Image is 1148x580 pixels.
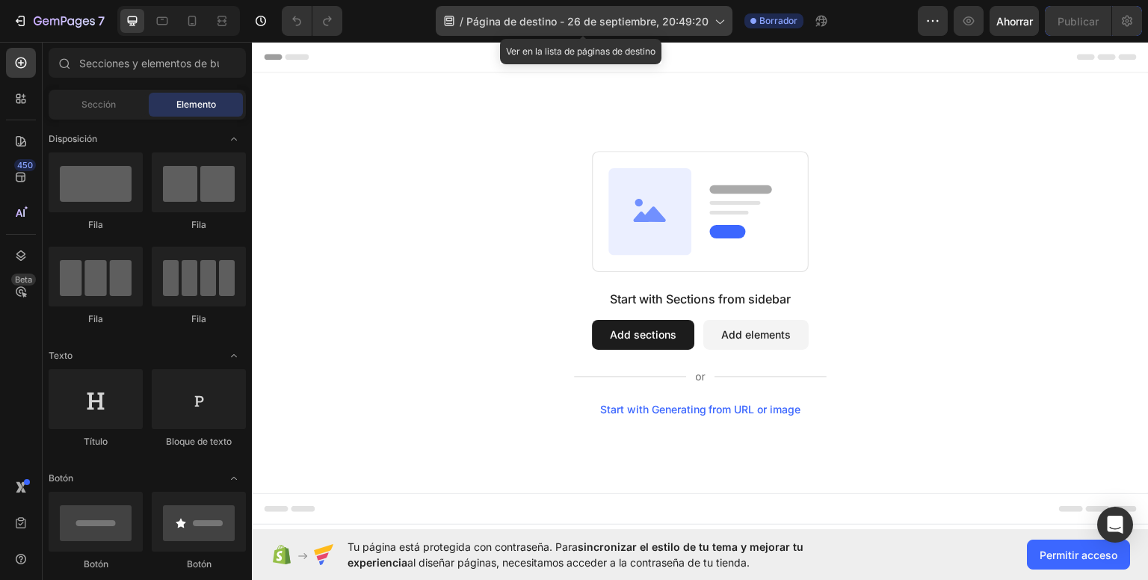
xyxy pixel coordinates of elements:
[451,278,557,308] button: Add elements
[348,540,578,553] font: Tu página está protegida con contraseña. Para
[1097,507,1133,543] div: Abrir Intercom Messenger
[460,15,463,28] font: /
[996,15,1033,28] font: Ahorrar
[222,127,246,151] span: Abrir palanca
[49,350,72,361] font: Texto
[282,6,342,36] div: Deshacer/Rehacer
[49,48,246,78] input: Secciones y elementos de búsqueda
[759,15,797,26] font: Borrador
[88,313,103,324] font: Fila
[84,558,108,570] font: Botón
[166,436,232,447] font: Bloque de texto
[358,248,539,266] div: Start with Sections from sidebar
[1040,549,1117,561] font: Permitir acceso
[1027,540,1130,570] button: Permitir acceso
[222,344,246,368] span: Abrir palanca
[84,436,108,447] font: Título
[191,313,206,324] font: Fila
[1045,6,1111,36] button: Publicar
[407,556,750,569] font: al diseñar páginas, necesitamos acceder a la contraseña de tu tienda.
[340,278,442,308] button: Add sections
[49,133,97,144] font: Disposición
[88,219,103,230] font: Fila
[191,219,206,230] font: Fila
[81,99,116,110] font: Sección
[17,160,33,170] font: 450
[466,15,709,28] font: Página de destino - 26 de septiembre, 20:49:20
[15,274,32,285] font: Beta
[252,42,1148,529] iframe: Área de diseño
[1058,15,1099,28] font: Publicar
[222,466,246,490] span: Abrir palanca
[348,362,549,374] div: Start with Generating from URL or image
[49,472,73,484] font: Botón
[990,6,1039,36] button: Ahorrar
[187,558,212,570] font: Botón
[176,99,216,110] font: Elemento
[98,13,105,28] font: 7
[6,6,111,36] button: 7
